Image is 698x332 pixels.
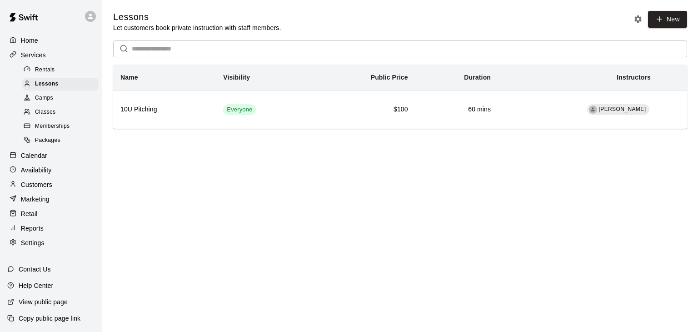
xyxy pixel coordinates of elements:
[371,74,408,81] b: Public Price
[7,207,95,221] a: Retail
[113,11,281,23] h5: Lessons
[120,74,138,81] b: Name
[21,166,52,175] p: Availability
[7,34,95,47] a: Home
[423,105,491,115] h6: 60 mins
[7,163,95,177] a: Availability
[631,12,645,26] button: Lesson settings
[599,106,646,112] span: [PERSON_NAME]
[35,122,70,131] span: Memberships
[21,36,38,45] p: Home
[21,151,47,160] p: Calendar
[648,11,687,28] a: New
[35,80,59,89] span: Lessons
[617,74,651,81] b: Instructors
[35,65,55,75] span: Rentals
[35,108,55,117] span: Classes
[21,180,52,189] p: Customers
[21,224,44,233] p: Reports
[22,106,99,119] div: Classes
[21,50,46,60] p: Services
[22,77,102,91] a: Lessons
[319,105,408,115] h6: $100
[19,314,80,323] p: Copy public page link
[7,178,95,191] a: Customers
[22,91,102,106] a: Camps
[7,149,95,162] a: Calendar
[7,236,95,250] a: Settings
[19,297,68,307] p: View public page
[464,74,491,81] b: Duration
[120,105,209,115] h6: 10U Pitching
[19,281,53,290] p: Help Center
[22,78,99,91] div: Lessons
[589,106,597,114] div: Sam Munson
[19,265,51,274] p: Contact Us
[22,120,102,134] a: Memberships
[223,74,250,81] b: Visibility
[22,92,99,105] div: Camps
[7,221,95,235] a: Reports
[223,104,256,115] div: This service is visible to all of your customers
[22,134,99,147] div: Packages
[22,63,102,77] a: Rentals
[21,209,38,218] p: Retail
[21,238,45,247] p: Settings
[35,94,53,103] span: Camps
[22,120,99,133] div: Memberships
[223,106,256,114] span: Everyone
[113,65,687,129] table: simple table
[22,106,102,120] a: Classes
[22,64,99,76] div: Rentals
[22,134,102,148] a: Packages
[35,136,60,145] span: Packages
[7,48,95,62] a: Services
[21,195,50,204] p: Marketing
[7,192,95,206] a: Marketing
[113,23,281,32] p: Let customers book private instruction with staff members.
